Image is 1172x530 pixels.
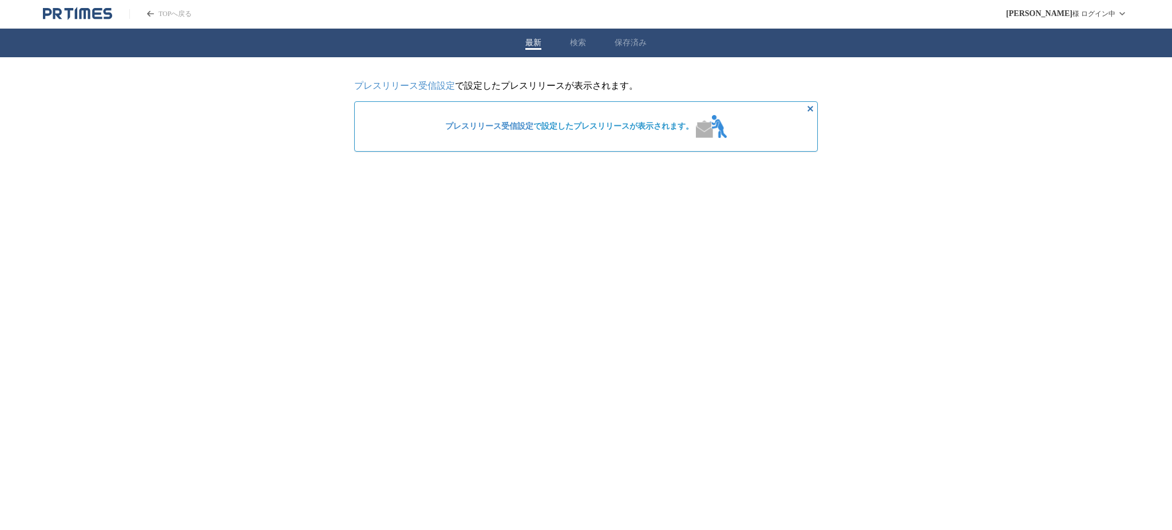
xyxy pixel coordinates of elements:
a: プレスリリース受信設定 [354,81,455,90]
a: プレスリリース受信設定 [445,122,533,130]
button: 検索 [570,38,586,48]
span: で設定したプレスリリースが表示されます。 [445,121,694,132]
button: 保存済み [615,38,647,48]
button: 非表示にする [803,102,817,116]
button: 最新 [525,38,541,48]
span: [PERSON_NAME] [1006,9,1072,18]
p: で設定したプレスリリースが表示されます。 [354,80,818,92]
a: PR TIMESのトップページはこちら [43,7,112,21]
a: PR TIMESのトップページはこちら [129,9,192,19]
